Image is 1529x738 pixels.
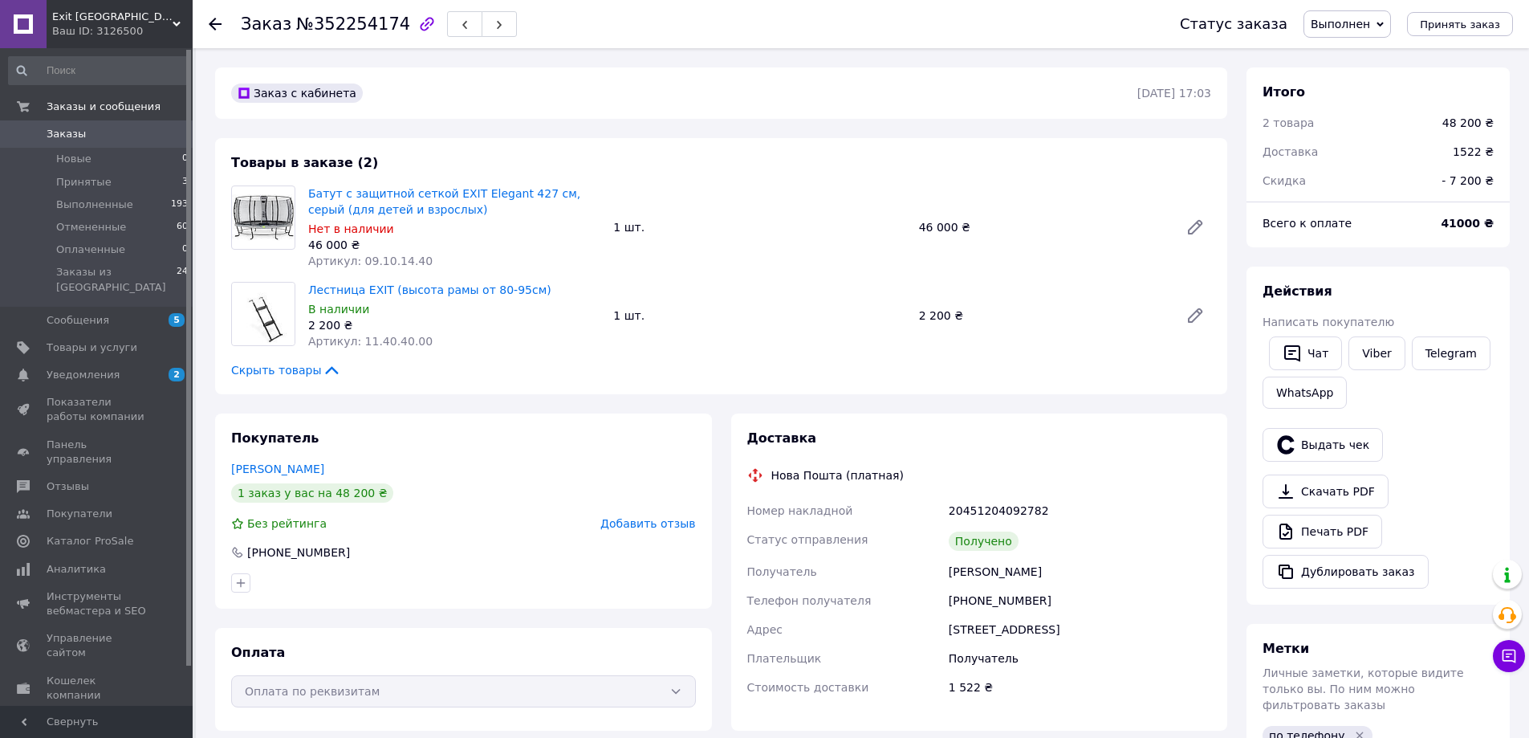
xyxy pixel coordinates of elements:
[171,198,188,212] span: 193
[231,362,341,378] span: Скрыть товары
[1442,115,1494,131] div: 48 200 ₴
[47,674,148,703] span: Кошелек компании
[47,507,112,521] span: Покупатели
[1311,18,1370,31] span: Выполнен
[47,589,148,618] span: Инструменты вебмастера и SEO
[47,438,148,467] span: Панель управления
[1263,428,1383,462] button: Выдать чек
[182,243,188,257] span: 0
[56,243,125,257] span: Оплаченные
[308,317,600,333] div: 2 200 ₴
[1179,211,1211,243] a: Редактировать
[231,645,285,660] span: Оплата
[1263,174,1306,187] span: Скидка
[747,565,817,578] span: Получатель
[747,533,868,546] span: Статус отправления
[1412,336,1490,370] a: Telegram
[945,557,1214,586] div: [PERSON_NAME]
[1263,377,1347,409] a: WhatsApp
[47,395,148,424] span: Показатели работы компании
[1348,336,1405,370] a: Viber
[177,220,188,234] span: 60
[47,127,86,141] span: Заказы
[949,532,1019,551] div: Получено
[913,304,1173,327] div: 2 200 ₴
[47,534,133,548] span: Каталог ProSale
[177,265,188,294] span: 24
[8,56,189,85] input: Поиск
[1263,667,1464,711] span: Личные заметки, которые видите только вы. По ним можно фильтровать заказы
[1263,641,1309,656] span: Метки
[169,313,185,327] span: 5
[1263,475,1389,508] a: Скачать PDF
[308,283,551,296] a: Лестница EXIT (высота рамы от 80-95см)
[1263,283,1332,299] span: Действия
[913,216,1173,239] div: 46 000 ₴
[308,187,580,216] a: Батут c защитной сеткой EXIT Elegant 427 cм, серый (для детей и взрослых)
[56,152,91,166] span: Новые
[1407,12,1513,36] button: Принять заказ
[56,175,112,190] span: Принятые
[1269,336,1342,370] button: Чат
[607,304,912,327] div: 1 шт.
[52,24,193,39] div: Ваш ID: 3126500
[308,335,433,348] span: Артикул: 11.40.40.00
[1441,217,1494,230] b: 41000 ₴
[945,586,1214,615] div: [PHONE_NUMBER]
[1263,515,1382,548] a: Печать PDF
[231,155,378,170] span: Товары в заказе (2)
[747,623,783,636] span: Адрес
[241,14,291,34] span: Заказ
[308,255,433,267] span: Артикул: 09.10.14.40
[308,237,600,253] div: 46 000 ₴
[296,14,410,34] span: №352254174
[1420,18,1500,31] span: Принять заказ
[47,479,89,494] span: Отзывы
[56,198,133,212] span: Выполненные
[47,313,109,328] span: Сообщения
[182,175,188,190] span: 3
[231,84,363,103] div: Заказ с кабинета
[1432,163,1503,198] div: - 7 200 ₴
[945,644,1214,673] div: Получатель
[308,222,394,235] span: Нет в наличии
[232,194,295,242] img: Батут c защитной сеткой EXIT Elegant 427 cм, серый (для детей и взрослых)
[1263,217,1352,230] span: Всего к оплате
[246,544,352,561] div: [PHONE_NUMBER]
[767,467,908,483] div: Нова Пошта (платная)
[47,562,106,577] span: Аналитика
[1263,145,1318,158] span: Доставка
[1443,134,1503,169] div: 1522 ₴
[747,652,822,665] span: Плательщик
[47,340,137,355] span: Товары и услуги
[747,594,872,607] span: Телефон получателя
[945,615,1214,644] div: [STREET_ADDRESS]
[231,483,393,503] div: 1 заказ у вас на 48 200 ₴
[169,368,185,381] span: 2
[1263,84,1305,100] span: Итого
[600,517,695,530] span: Добавить отзыв
[945,496,1214,525] div: 20451204092782
[209,16,222,32] div: Вернуться назад
[1263,555,1429,589] button: Дублировать заказ
[231,430,319,446] span: Покупатель
[747,681,869,694] span: Стоимость доставки
[56,220,126,234] span: Отмененные
[747,504,853,517] span: Номер накладной
[47,100,161,114] span: Заказы и сообщения
[47,631,148,660] span: Управление сайтом
[1137,87,1211,100] time: [DATE] 17:03
[52,10,173,24] span: Exit Ukraine інтернет-магазин
[607,216,912,239] div: 1 шт.
[56,265,177,294] span: Заказы из [GEOGRAPHIC_DATA]
[1263,116,1314,129] span: 2 товара
[1179,300,1211,332] a: Редактировать
[247,517,327,530] span: Без рейтинга
[182,152,188,166] span: 0
[945,673,1214,702] div: 1 522 ₴
[308,303,369,316] span: В наличии
[1180,16,1287,32] div: Статус заказа
[47,368,120,382] span: Уведомления
[1493,640,1525,672] button: Чат с покупателем
[1263,316,1394,328] span: Написать покупателю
